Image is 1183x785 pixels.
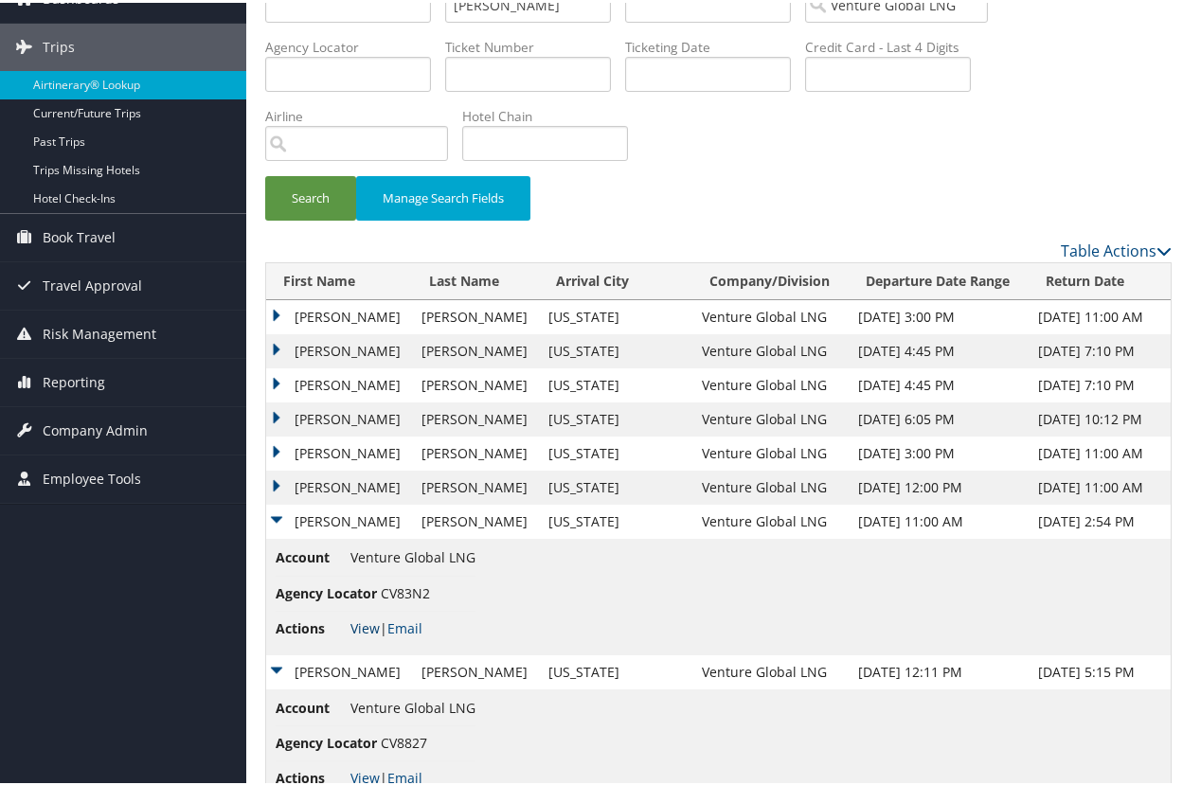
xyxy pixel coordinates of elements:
[692,434,849,468] td: Venture Global LNG
[350,766,422,784] span: |
[265,104,462,123] label: Airline
[692,260,849,297] th: Company/Division
[1029,260,1171,297] th: Return Date: activate to sort column ascending
[381,731,427,749] span: CV8827
[356,173,530,218] button: Manage Search Fields
[539,260,692,297] th: Arrival City: activate to sort column ascending
[462,104,642,123] label: Hotel Chain
[266,502,412,536] td: [PERSON_NAME]
[692,331,849,366] td: Venture Global LNG
[350,616,422,634] span: |
[266,260,412,297] th: First Name: activate to sort column ascending
[43,308,156,355] span: Risk Management
[849,400,1029,434] td: [DATE] 6:05 PM
[692,502,849,536] td: Venture Global LNG
[692,400,849,434] td: Venture Global LNG
[1029,331,1171,366] td: [DATE] 7:10 PM
[539,297,692,331] td: [US_STATE]
[43,404,148,452] span: Company Admin
[412,434,539,468] td: [PERSON_NAME]
[412,331,539,366] td: [PERSON_NAME]
[266,652,412,687] td: [PERSON_NAME]
[539,652,692,687] td: [US_STATE]
[43,211,116,259] span: Book Travel
[539,434,692,468] td: [US_STATE]
[849,260,1029,297] th: Departure Date Range: activate to sort column ascending
[539,331,692,366] td: [US_STATE]
[1061,238,1172,259] a: Table Actions
[849,652,1029,687] td: [DATE] 12:11 PM
[350,545,475,563] span: Venture Global LNG
[276,544,347,565] span: Account
[43,21,75,68] span: Trips
[387,616,422,634] a: Email
[692,366,849,400] td: Venture Global LNG
[412,297,539,331] td: [PERSON_NAME]
[692,297,849,331] td: Venture Global LNG
[266,434,412,468] td: [PERSON_NAME]
[849,297,1029,331] td: [DATE] 3:00 PM
[350,696,475,714] span: Venture Global LNG
[1029,434,1171,468] td: [DATE] 11:00 AM
[266,297,412,331] td: [PERSON_NAME]
[849,434,1029,468] td: [DATE] 3:00 PM
[266,331,412,366] td: [PERSON_NAME]
[1029,468,1171,502] td: [DATE] 11:00 AM
[849,468,1029,502] td: [DATE] 12:00 PM
[412,366,539,400] td: [PERSON_NAME]
[276,580,377,601] span: Agency Locator
[387,766,422,784] a: Email
[266,400,412,434] td: [PERSON_NAME]
[539,400,692,434] td: [US_STATE]
[276,730,377,751] span: Agency Locator
[266,366,412,400] td: [PERSON_NAME]
[350,616,380,634] a: View
[276,616,347,636] span: Actions
[265,35,445,54] label: Agency Locator
[539,502,692,536] td: [US_STATE]
[350,766,380,784] a: View
[1029,400,1171,434] td: [DATE] 10:12 PM
[849,331,1029,366] td: [DATE] 4:45 PM
[1029,502,1171,536] td: [DATE] 2:54 PM
[692,468,849,502] td: Venture Global LNG
[43,259,142,307] span: Travel Approval
[412,260,539,297] th: Last Name: activate to sort column ascending
[805,35,985,54] label: Credit Card - Last 4 Digits
[412,502,539,536] td: [PERSON_NAME]
[539,366,692,400] td: [US_STATE]
[412,652,539,687] td: [PERSON_NAME]
[1029,366,1171,400] td: [DATE] 7:10 PM
[692,652,849,687] td: Venture Global LNG
[276,695,347,716] span: Account
[539,468,692,502] td: [US_STATE]
[849,366,1029,400] td: [DATE] 4:45 PM
[265,173,356,218] button: Search
[43,453,141,500] span: Employee Tools
[1029,652,1171,687] td: [DATE] 5:15 PM
[445,35,625,54] label: Ticket Number
[381,581,430,599] span: CV83N2
[1029,297,1171,331] td: [DATE] 11:00 AM
[625,35,805,54] label: Ticketing Date
[412,400,539,434] td: [PERSON_NAME]
[43,356,105,403] span: Reporting
[412,468,539,502] td: [PERSON_NAME]
[266,468,412,502] td: [PERSON_NAME]
[849,502,1029,536] td: [DATE] 11:00 AM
